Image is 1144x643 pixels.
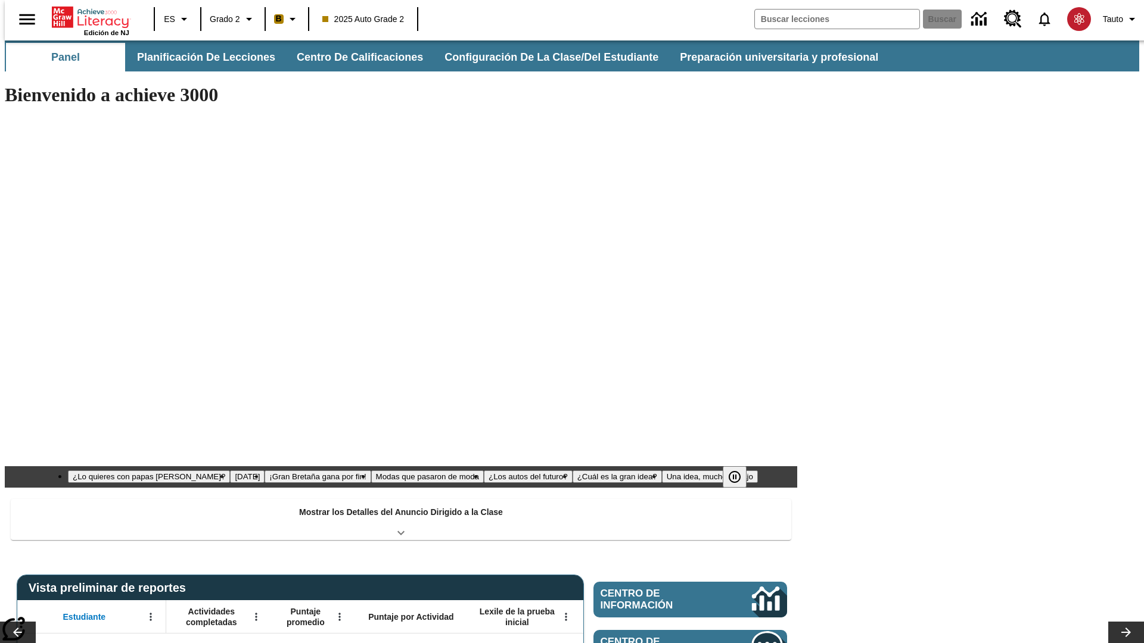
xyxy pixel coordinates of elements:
[997,3,1029,35] a: Centro de recursos, Se abrirá en una pestaña nueva.
[158,8,197,30] button: Lenguaje: ES, Selecciona un idioma
[299,506,503,519] p: Mostrar los Detalles del Anuncio Dirigido a la Clase
[52,4,129,36] div: Portada
[755,10,919,29] input: Buscar campo
[247,608,265,626] button: Abrir menú
[1108,622,1144,643] button: Carrusel de lecciones, seguir
[474,606,561,628] span: Lexile de la prueba inicial
[230,470,265,483] button: Diapositiva 2 Día del Trabajo
[1067,7,1091,31] img: avatar image
[1098,8,1144,30] button: Perfil/Configuración
[5,43,889,71] div: Subbarra de navegación
[322,13,405,26] span: 2025 Auto Grade 2
[11,499,791,540] div: Mostrar los Detalles del Anuncio Dirigido a la Clase
[52,5,129,29] a: Portada
[287,43,433,71] button: Centro de calificaciones
[172,606,251,628] span: Actividades completadas
[1029,4,1060,35] a: Notificaciones
[5,84,797,106] h1: Bienvenido a achieve 3000
[1060,4,1098,35] button: Escoja un nuevo avatar
[593,582,787,617] a: Centro de información
[435,43,668,71] button: Configuración de la clase/del estudiante
[557,608,575,626] button: Abrir menú
[573,470,662,483] button: Diapositiva 6 ¿Cuál es la gran idea?
[484,470,573,483] button: Diapositiva 5 ¿Los autos del futuro?
[670,43,888,71] button: Preparación universitaria y profesional
[164,13,175,26] span: ES
[601,588,712,611] span: Centro de información
[269,8,304,30] button: Boost El color de la clase es anaranjado claro. Cambiar el color de la clase.
[210,13,240,26] span: Grado 2
[142,608,160,626] button: Abrir menú
[276,11,282,26] span: B
[331,608,349,626] button: Abrir menú
[5,40,1139,71] div: Subbarra de navegación
[205,8,261,30] button: Grado: Grado 2, Elige un grado
[723,466,747,488] button: Pausar
[29,581,192,595] span: Vista preliminar de reportes
[63,611,106,622] span: Estudiante
[6,43,125,71] button: Panel
[371,470,484,483] button: Diapositiva 4 Modas que pasaron de moda
[964,3,997,36] a: Centro de información
[84,29,129,36] span: Edición de NJ
[1103,13,1123,26] span: Tauto
[723,466,758,488] div: Pausar
[128,43,285,71] button: Planificación de lecciones
[662,470,758,483] button: Diapositiva 7 Una idea, mucho trabajo
[368,611,453,622] span: Puntaje por Actividad
[265,470,371,483] button: Diapositiva 3 ¡Gran Bretaña gana por fin!
[10,2,45,37] button: Abrir el menú lateral
[277,606,334,628] span: Puntaje promedio
[68,470,230,483] button: Diapositiva 1 ¿Lo quieres con papas fritas?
